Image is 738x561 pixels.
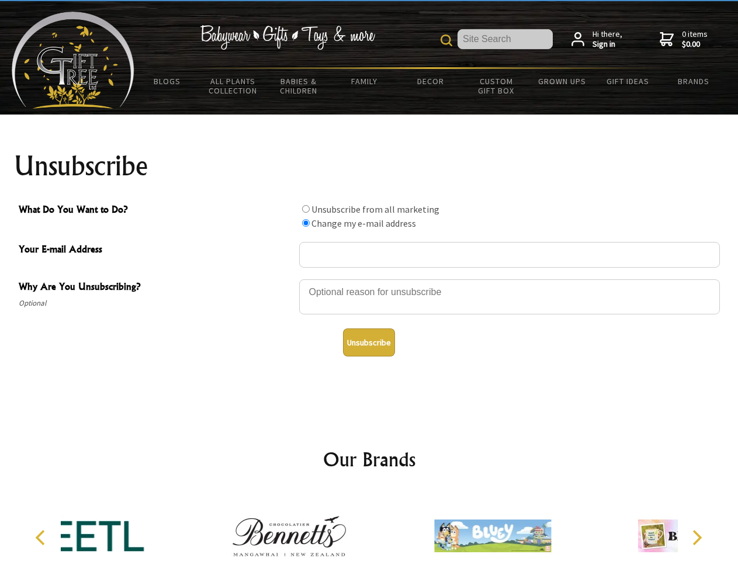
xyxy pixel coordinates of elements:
[660,29,708,50] a: 0 items$0.00
[397,69,463,93] a: Decor
[593,29,622,50] span: Hi there,
[19,202,293,219] span: What Do You Want to Do?
[19,279,293,296] span: Why Are You Unsubscribing?
[14,152,725,180] h1: Unsubscribe
[661,69,727,93] a: Brands
[458,29,553,49] input: Site Search
[593,39,622,50] strong: Sign in
[332,69,398,93] a: Family
[441,34,452,46] img: product search
[682,29,708,50] span: 0 items
[23,445,715,473] h2: Our Brands
[463,69,529,103] a: Custom Gift Box
[302,219,310,227] input: What Do You Want to Do?
[200,25,375,50] img: Babywear - Gifts - Toys & more
[311,217,416,229] label: Change my e-mail address
[12,12,134,109] img: Babyware - Gifts - Toys and more...
[682,39,708,50] strong: $0.00
[134,69,200,93] a: BLOGS
[299,279,720,314] textarea: Why Are You Unsubscribing?
[302,205,310,213] input: What Do You Want to Do?
[343,328,395,356] button: Unsubscribe
[29,525,55,550] button: Previous
[299,242,720,268] input: Your E-mail Address
[19,296,293,310] span: Optional
[19,242,293,259] span: Your E-mail Address
[311,203,439,215] label: Unsubscribe from all marketing
[684,525,709,550] button: Next
[266,69,332,103] a: Babies & Children
[529,69,595,93] a: Grown Ups
[200,69,266,103] a: All Plants Collection
[595,69,661,93] a: Gift Ideas
[571,29,622,50] a: Hi there,Sign in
